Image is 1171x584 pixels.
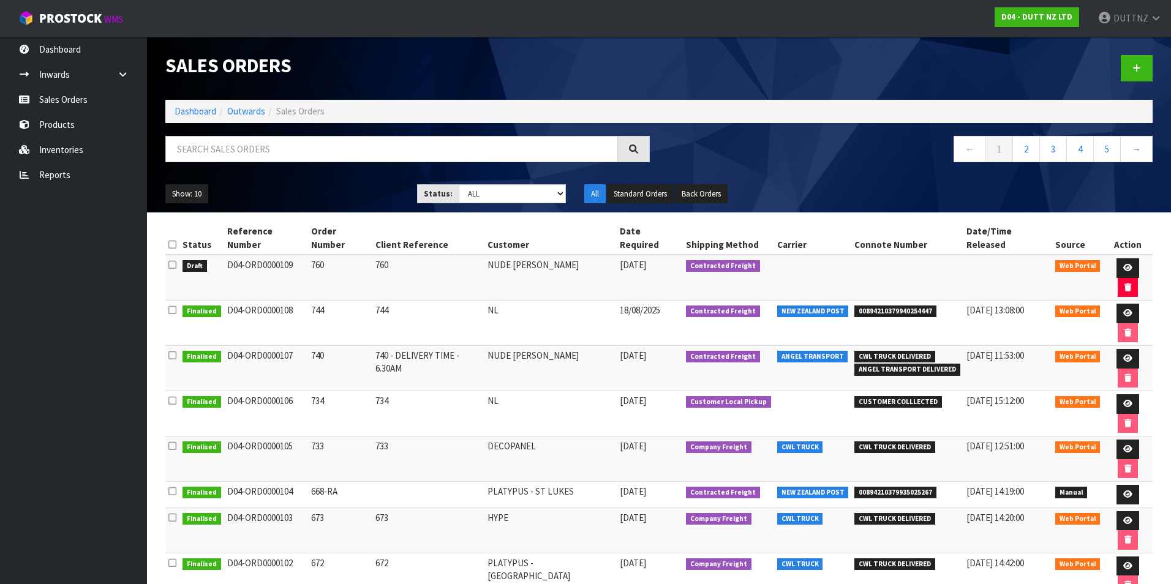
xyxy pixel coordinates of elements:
a: 3 [1039,136,1067,162]
a: 1 [985,136,1013,162]
td: D04-ORD0000108 [224,301,308,346]
span: Web Portal [1055,260,1101,272]
td: 733 [372,436,484,482]
span: [DATE] [620,485,646,497]
span: [DATE] 14:42:00 [966,557,1024,569]
th: Date Required [617,222,683,255]
td: DECOPANEL [484,436,617,482]
small: WMS [104,13,123,25]
td: 673 [372,507,484,553]
span: [DATE] 15:12:00 [966,395,1024,406]
td: D04-ORD0000105 [224,436,308,482]
span: [DATE] 14:20:00 [966,512,1024,523]
button: Standard Orders [607,184,674,204]
td: D04-ORD0000109 [224,255,308,301]
span: Contracted Freight [686,351,760,363]
span: ANGEL TRANSPORT [777,351,848,363]
span: Finalised [183,487,221,499]
span: Draft [183,260,207,272]
th: Customer [484,222,617,255]
a: 4 [1066,136,1094,162]
th: Source [1052,222,1104,255]
h1: Sales Orders [165,55,650,77]
td: 740 - DELIVERY TIME - 6.30AM [372,346,484,391]
span: [DATE] 14:19:00 [966,485,1024,497]
span: Manual [1055,487,1088,499]
span: ProStock [39,10,102,26]
span: Finalised [183,351,221,363]
span: [DATE] 13:08:00 [966,304,1024,316]
span: [DATE] [620,350,646,361]
button: All [584,184,606,204]
img: cube-alt.png [18,10,34,26]
span: Finalised [183,441,221,454]
span: Company Freight [686,558,751,571]
span: CWL TRUCK [777,558,823,571]
span: [DATE] 11:53:00 [966,350,1024,361]
span: Web Portal [1055,396,1101,408]
a: 2 [1012,136,1040,162]
span: Contracted Freight [686,305,760,318]
span: CWL TRUCK [777,513,823,525]
span: [DATE] [620,259,646,271]
th: Connote Number [851,222,963,255]
td: 734 [372,391,484,436]
td: 668-RA [308,482,372,508]
th: Client Reference [372,222,484,255]
span: Customer Local Pickup [686,396,771,408]
td: HYPE [484,507,617,553]
span: [DATE] [620,440,646,452]
span: CWL TRUCK DELIVERED [854,513,935,525]
span: Web Portal [1055,305,1101,318]
span: 00894210379935025267 [854,487,936,499]
span: Web Portal [1055,558,1101,571]
td: NL [484,301,617,346]
span: [DATE] 12:51:00 [966,440,1024,452]
td: 673 [308,507,372,553]
strong: D04 - DUTT NZ LTD [1001,12,1072,22]
span: 18/08/2025 [620,304,660,316]
span: CUSTOMER COLLLECTED [854,396,942,408]
td: D04-ORD0000103 [224,507,308,553]
span: 00894210379940254447 [854,305,936,318]
th: Shipping Method [683,222,774,255]
span: DUTTNZ [1113,12,1148,24]
span: Contracted Freight [686,487,760,499]
span: Finalised [183,396,221,408]
a: Dashboard [175,105,216,117]
th: Date/Time Released [963,222,1052,255]
th: Action [1103,222,1153,255]
td: NUDE [PERSON_NAME] [484,255,617,301]
th: Order Number [308,222,372,255]
nav: Page navigation [668,136,1153,166]
td: NUDE [PERSON_NAME] [484,346,617,391]
span: Contracted Freight [686,260,760,272]
span: Company Freight [686,513,751,525]
td: PLATYPUS - ST LUKES [484,482,617,508]
td: 744 [308,301,372,346]
button: Show: 10 [165,184,208,204]
span: CWL TRUCK DELIVERED [854,441,935,454]
span: [DATE] [620,512,646,523]
th: Carrier [774,222,852,255]
span: NEW ZEALAND POST [777,487,849,499]
span: Web Portal [1055,351,1101,363]
td: 760 [308,255,372,301]
span: Sales Orders [276,105,325,117]
span: Finalised [183,558,221,571]
td: D04-ORD0000104 [224,482,308,508]
a: 5 [1093,136,1121,162]
td: 740 [308,346,372,391]
strong: Status: [424,189,453,199]
th: Reference Number [224,222,308,255]
span: Finalised [183,513,221,525]
a: ← [954,136,986,162]
td: D04-ORD0000107 [224,346,308,391]
span: CWL TRUCK [777,441,823,454]
th: Status [179,222,224,255]
td: 744 [372,301,484,346]
span: Web Portal [1055,513,1101,525]
td: NL [484,391,617,436]
td: 734 [308,391,372,436]
span: NEW ZEALAND POST [777,305,849,318]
